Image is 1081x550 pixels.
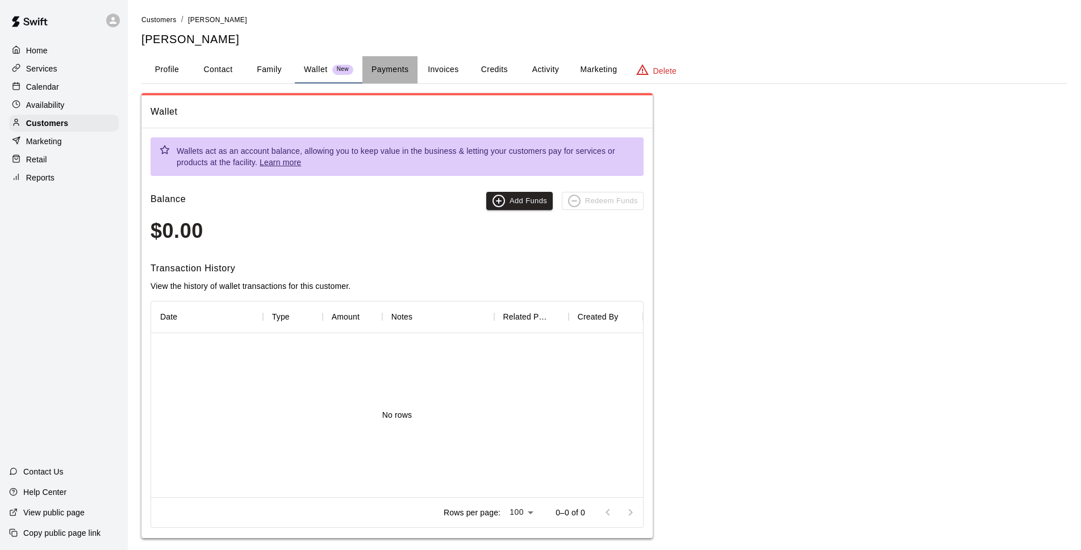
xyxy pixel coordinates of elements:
[362,56,418,83] button: Payments
[332,66,353,73] span: New
[141,16,177,24] span: Customers
[569,301,643,333] div: Created By
[244,56,295,83] button: Family
[549,309,565,325] button: Sort
[323,301,382,333] div: Amount
[486,192,553,210] button: Add Funds
[263,301,323,333] div: Type
[26,81,59,93] p: Calendar
[151,280,644,292] p: View the history of wallet transactions for this customer.
[391,301,412,333] div: Notes
[26,136,62,147] p: Marketing
[469,56,520,83] button: Credits
[444,507,500,518] p: Rows per page:
[653,65,677,77] p: Delete
[360,309,375,325] button: Sort
[418,56,469,83] button: Invoices
[188,16,247,24] span: [PERSON_NAME]
[177,309,193,325] button: Sort
[23,466,64,477] p: Contact Us
[9,42,119,59] a: Home
[412,309,428,325] button: Sort
[494,301,569,333] div: Related Payment ID
[26,154,47,165] p: Retail
[272,301,290,333] div: Type
[23,507,85,518] p: View public page
[23,486,66,498] p: Help Center
[26,172,55,183] p: Reports
[520,56,571,83] button: Activity
[571,56,626,83] button: Marketing
[332,301,360,333] div: Amount
[141,14,1067,26] nav: breadcrumb
[151,301,263,333] div: Date
[9,151,119,168] a: Retail
[382,301,494,333] div: Notes
[26,99,65,111] p: Availability
[141,56,1067,83] div: basic tabs example
[23,527,101,539] p: Copy public page link
[503,301,549,333] div: Related Payment ID
[151,219,644,243] h3: $0.00
[9,78,119,95] a: Calendar
[9,169,119,186] a: Reports
[9,60,119,77] a: Services
[9,115,119,132] a: Customers
[578,301,619,333] div: Created By
[556,507,585,518] p: 0–0 of 0
[193,56,244,83] button: Contact
[160,301,177,333] div: Date
[181,14,183,26] li: /
[177,141,635,173] div: Wallets act as an account balance, allowing you to keep value in the business & letting your cust...
[151,192,186,210] h6: Balance
[290,309,306,325] button: Sort
[151,261,644,276] h6: Transaction History
[304,64,328,75] p: Wallet
[26,117,68,129] p: Customers
[26,63,57,74] p: Services
[141,56,193,83] button: Profile
[505,504,537,520] div: 100
[260,158,301,167] a: Learn more
[141,15,177,24] a: Customers
[151,333,643,497] div: No rows
[9,133,119,150] a: Marketing
[151,104,644,119] span: Wallet
[141,32,1067,47] h5: [PERSON_NAME]
[618,309,634,325] button: Sort
[26,45,48,56] p: Home
[9,96,119,114] a: Availability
